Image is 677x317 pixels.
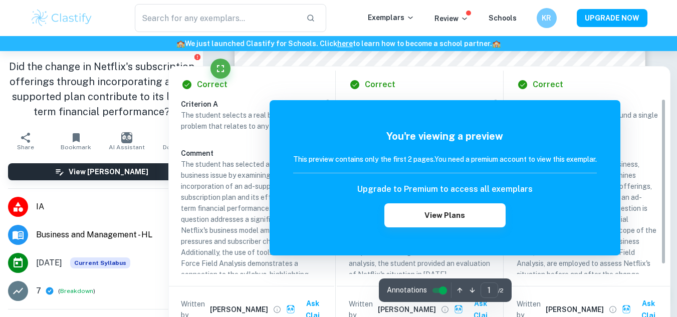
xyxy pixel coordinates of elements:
h6: Criterion A [181,99,330,110]
img: Clastify logo [30,8,94,28]
h6: [PERSON_NAME] [378,304,436,315]
p: Exemplars [368,12,414,23]
button: View Plans [384,203,506,227]
h6: Correct [365,79,395,91]
button: UPGRADE NOW [577,9,647,27]
h6: KR [541,13,552,24]
img: clai.svg [286,304,296,314]
h6: Correct [533,79,563,91]
button: Bookmark [51,127,101,155]
h6: Comment [181,148,322,159]
img: clai.svg [622,304,631,314]
button: Download [152,127,203,155]
span: AI Assistant [109,144,145,151]
span: Annotations [387,285,427,295]
img: clai.svg [454,304,464,314]
a: here [337,40,353,48]
span: IA [36,201,195,213]
img: AI Assistant [121,132,132,143]
h6: [PERSON_NAME] [210,304,268,315]
h6: We just launched Clastify for Schools. Click to learn how to become a school partner. [2,38,675,49]
button: AI Assistant [102,127,152,155]
h6: View [PERSON_NAME] [69,166,148,177]
span: Business and Management - HL [36,229,195,241]
a: Schools [489,14,517,22]
h6: [PERSON_NAME] [546,304,604,315]
button: View full profile [438,302,452,316]
span: / 2 [498,286,504,295]
button: Fullscreen [210,59,231,79]
button: View full profile [606,302,620,316]
p: 7 [36,285,41,297]
span: Bookmark [61,144,91,151]
button: View [PERSON_NAME] [8,163,195,180]
span: 🏫 [176,40,185,48]
span: 🏫 [492,40,501,48]
h6: Correct [197,79,228,91]
h6: This preview contains only the first 2 pages. You need a premium account to view this exemplar. [293,154,597,165]
span: Download [163,144,192,151]
p: The student has selected a relevant business issue by examining Netflix's incorporation of an ad-... [181,159,322,302]
button: View full profile [270,302,284,316]
span: Current Syllabus [70,257,130,268]
p: The student selects a real business issue or problem that relates to any part of syllabus [181,110,322,132]
div: This exemplar is based on the current syllabus. Feel free to refer to it for inspiration/ideas wh... [70,257,130,268]
h5: You're viewing a preview [293,129,597,144]
button: KR [537,8,557,28]
button: Report issue [193,53,201,61]
button: Breakdown [60,286,93,295]
p: Review [434,13,469,24]
h6: Upgrade to Premium to access all exemplars [357,183,533,195]
h6: Criterion A [517,99,666,110]
h6: Criterion A [349,99,498,110]
h1: Did the change in Netflix's subscription offerings through incorporating an ad-supported plan con... [8,59,195,119]
span: ( ) [58,286,95,296]
span: [DATE] [36,257,62,269]
input: Search for any exemplars... [135,4,299,32]
span: Share [17,144,34,151]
